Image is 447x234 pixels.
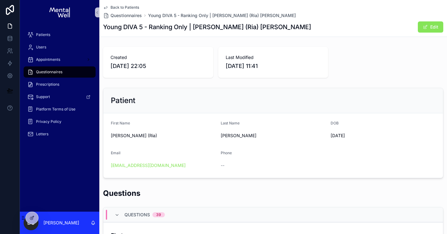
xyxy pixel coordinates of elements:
a: Young DIVA 5 - Ranking Only | [PERSON_NAME] (Ria) [PERSON_NAME] [148,12,296,19]
a: Platform Terms of Use [24,104,96,115]
span: Questions [124,212,150,218]
span: [DATE] 22:05 [111,62,206,70]
div: scrollable content [20,25,99,148]
span: Prescriptions [36,82,59,87]
span: Users [36,45,46,50]
a: Prescriptions [24,79,96,90]
span: -- [221,162,224,169]
span: Platform Terms of Use [36,107,75,112]
span: First Name [111,121,130,125]
span: [DATE] 11:41 [226,62,321,70]
span: [PERSON_NAME] (Ria) [111,133,216,139]
span: Email [111,151,120,155]
a: [EMAIL_ADDRESS][DOMAIN_NAME] [111,162,186,169]
span: Appointments [36,57,60,62]
button: Edit [418,21,443,33]
h2: Patient [111,96,135,106]
a: Users [24,42,96,53]
span: Last Modified [226,54,321,61]
img: App logo [49,7,70,17]
p: [PERSON_NAME] [43,220,79,226]
a: Appointments [24,54,96,65]
h1: Young DIVA 5 - Ranking Only | [PERSON_NAME] (Ria) [PERSON_NAME] [103,23,311,31]
span: Privacy Policy [36,119,61,124]
div: 39 [156,212,161,217]
h2: Questions [103,188,140,198]
a: Privacy Policy [24,116,96,127]
a: Back to Patients [103,5,139,10]
span: DOB [331,121,339,125]
span: Patients [36,32,50,37]
a: Letters [24,128,96,140]
a: Questionnaires [24,66,96,78]
span: [DATE] [331,133,436,139]
span: Support [36,94,50,99]
span: Phone [221,151,232,155]
span: Questionnaires [36,70,62,74]
a: Questionnaires [103,12,142,19]
span: Questionnaires [111,12,142,19]
span: Back to Patients [111,5,139,10]
a: Patients [24,29,96,40]
span: Last Name [221,121,240,125]
span: Letters [36,132,48,137]
span: Created [111,54,206,61]
span: [PERSON_NAME] [221,133,326,139]
a: Support [24,91,96,102]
